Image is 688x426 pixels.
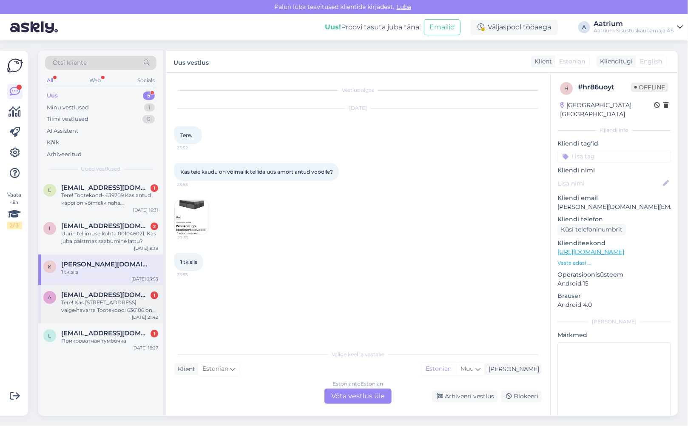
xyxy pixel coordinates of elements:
div: Aatrium [594,20,674,27]
div: Klient [174,365,195,374]
div: Uus [47,91,58,100]
div: Kliendi info [557,126,671,134]
div: [GEOGRAPHIC_DATA], [GEOGRAPHIC_DATA] [560,101,654,119]
div: 5 [143,91,155,100]
div: Valige keel ja vastake [174,351,542,358]
div: Klienditugi [597,57,633,66]
p: Android 4.0 [557,300,671,309]
span: 23:52 [177,145,209,151]
div: Estonian [421,363,456,375]
label: Uus vestlus [173,56,209,67]
img: Askly Logo [7,57,23,74]
input: Lisa tag [557,150,671,163]
div: 0 [142,115,155,123]
span: indrek.edasi@me.com [61,222,150,230]
span: Uued vestlused [81,165,121,173]
span: Otsi kliente [53,58,87,67]
div: AI Assistent [47,127,78,135]
span: k [48,263,52,270]
div: Vaata siia [7,191,22,229]
div: [PERSON_NAME] [557,318,671,326]
span: aschutting@gmail.com [61,291,150,299]
span: laura2000@hot.ee [61,184,150,192]
div: Socials [136,75,156,86]
p: Klienditeekond [557,239,671,248]
div: [PERSON_NAME] [485,365,539,374]
p: Kliendi nimi [557,166,671,175]
div: Vestlus algas [174,86,542,94]
span: 23:53 [177,234,209,241]
span: 1 tk siis [180,259,197,265]
div: Proovi tasuta juba täna: [325,22,421,32]
a: AatriumAatrium Sisustuskaubamaja AS [594,20,683,34]
div: Arhiveeri vestlus [432,391,498,402]
span: Luba [394,3,414,11]
span: Estonian [202,364,228,374]
span: 23:53 [177,272,209,278]
div: Estonian to Estonian [333,380,384,388]
div: 1 [151,184,158,192]
div: 2 / 3 [7,222,22,229]
span: Kas teie kaudu on võimalik tellida uus amort antud voodile? [180,169,333,175]
div: [DATE] 23:53 [131,276,158,282]
span: Muu [461,365,474,372]
b: Uus! [325,23,341,31]
div: Tiimi vestlused [47,115,88,123]
div: # hr86uoyt [578,82,631,92]
p: Operatsioonisüsteem [557,270,671,279]
div: [DATE] 16:31 [133,207,158,213]
input: Lisa nimi [558,179,661,188]
div: Väljaspool tööaega [471,20,558,35]
p: Märkmed [557,331,671,340]
p: Kliendi telefon [557,215,671,224]
span: 23:53 [177,181,209,188]
span: i [49,225,51,232]
div: Kõik [47,138,59,147]
div: Minu vestlused [47,103,89,112]
div: Uurin tellimuse kohta 001046021. Kas juba paistmas saabumine lattu? [61,230,158,245]
div: Küsi telefoninumbrit [557,224,626,235]
div: Võta vestlus üle [324,389,392,404]
div: [DATE] 18:27 [132,345,158,351]
p: Vaata edasi ... [557,259,671,267]
span: ljudmilaspk@gmail.com [61,329,150,337]
div: 1 [144,103,155,112]
div: [DATE] 21:42 [132,314,158,320]
a: [URL][DOMAIN_NAME] [557,248,624,256]
div: All [45,75,55,86]
span: a [48,294,52,300]
span: English [640,57,662,66]
button: Emailid [424,19,461,35]
span: l [48,187,51,193]
div: 1 tk siis [61,268,158,276]
div: A [578,21,590,33]
p: Kliendi tag'id [557,139,671,148]
div: [DATE] 8:39 [134,245,158,252]
span: Estonian [559,57,585,66]
div: 1 [151,330,158,337]
span: h [564,85,569,91]
span: katryna.st@gmail.com [61,260,150,268]
div: 1 [151,292,158,299]
div: [DATE] [174,104,542,112]
img: Attachment [175,200,209,234]
div: Aatrium Sisustuskaubamaja AS [594,27,674,34]
div: Web [88,75,103,86]
div: Прикроватная тумбочка [61,337,158,345]
span: l [48,332,51,339]
p: Kliendi email [557,194,671,203]
span: Tere. [180,132,192,138]
div: 2 [151,223,158,230]
p: Brauser [557,292,671,300]
div: Arhiveeritud [47,150,82,159]
div: Tere! Tootekood- 639709 Kas antud kappi on võimalik näha [PERSON_NAME] esinduspoes? [PERSON_NAME] [61,192,158,207]
div: Blokeeri [501,391,542,402]
p: Android 15 [557,279,671,288]
div: Tere! Kas [STREET_ADDRESS] valge/navarra Tootekood: 636106 on [PERSON_NAME] külge puurida/kinnita... [61,299,158,314]
p: [PERSON_NAME][DOMAIN_NAME][EMAIL_ADDRESS][DOMAIN_NAME] [557,203,671,212]
div: Klient [531,57,552,66]
span: Offline [631,83,668,92]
